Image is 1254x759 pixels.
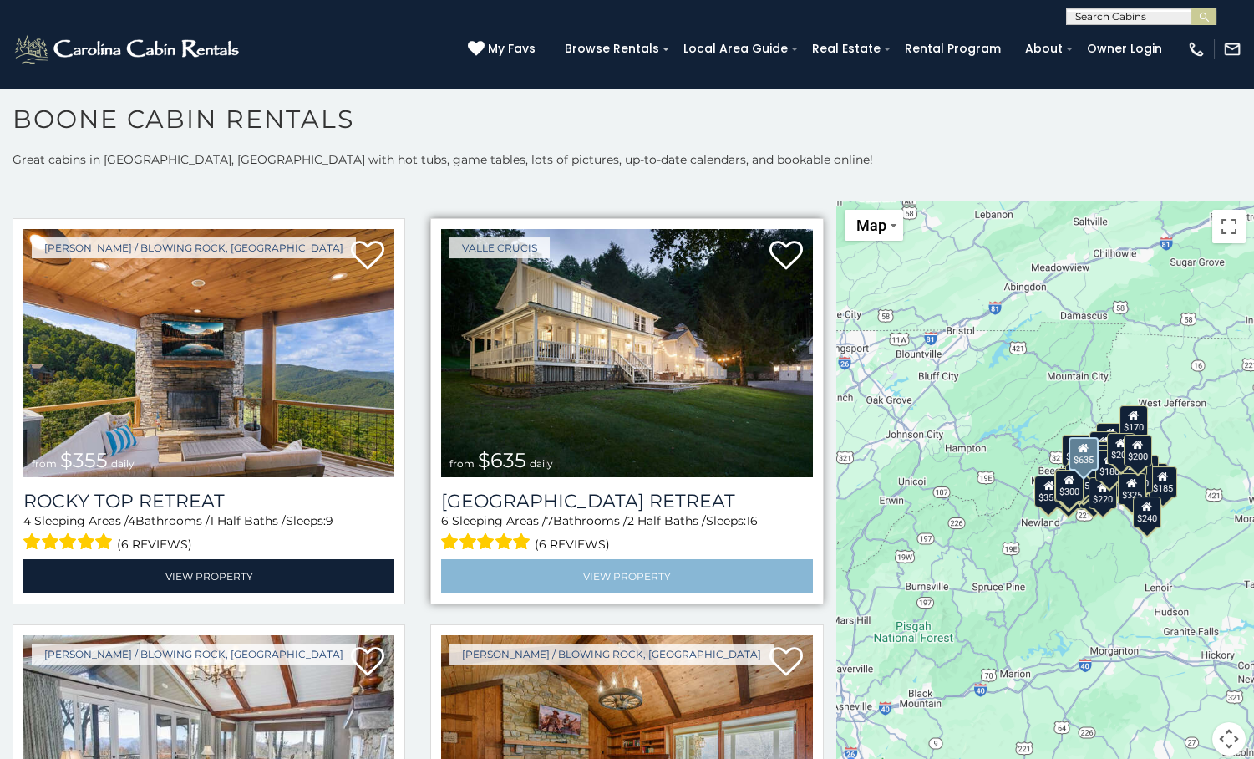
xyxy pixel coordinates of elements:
[1055,469,1084,501] div: $300
[556,36,668,62] a: Browse Rentals
[1096,422,1125,454] div: $525
[23,512,394,555] div: Sleeping Areas / Bathrooms / Sleeps:
[23,513,31,528] span: 4
[1017,36,1071,62] a: About
[60,448,108,472] span: $355
[1149,466,1177,498] div: $185
[111,457,135,470] span: daily
[478,448,526,472] span: $635
[441,490,812,512] a: [GEOGRAPHIC_DATA] Retreat
[1094,450,1123,481] div: $180
[546,513,553,528] span: 7
[468,40,540,59] a: My Favs
[23,229,394,478] a: Rocky Top Retreat from $355 daily
[1069,437,1099,471] div: $635
[1223,40,1241,59] img: mail-regular-white.png
[1079,36,1170,62] a: Owner Login
[1212,210,1246,243] button: Toggle fullscreen view
[1212,722,1246,756] button: Map camera controls
[1106,432,1135,464] div: $205
[210,513,286,528] span: 1 Half Baths /
[23,559,394,593] a: View Property
[326,513,333,528] span: 9
[530,457,553,470] span: daily
[441,229,812,478] img: Valley Farmhouse Retreat
[1117,472,1145,504] div: $325
[13,33,244,66] img: White-1-2.png
[1088,476,1116,508] div: $220
[1123,434,1151,466] div: $200
[449,644,774,665] a: [PERSON_NAME] / Blowing Rock, [GEOGRAPHIC_DATA]
[769,645,803,680] a: Add to favorites
[23,490,394,512] a: Rocky Top Retreat
[351,645,384,680] a: Add to favorites
[1125,461,1153,492] div: $220
[1089,430,1118,462] div: $320
[804,36,889,62] a: Real Estate
[128,513,135,528] span: 4
[1119,405,1147,437] div: $170
[441,513,449,528] span: 6
[1054,477,1083,509] div: $345
[441,490,812,512] h3: Valley Farmhouse Retreat
[441,559,812,593] a: View Property
[535,533,610,555] span: (6 reviews)
[896,36,1009,62] a: Rental Program
[32,457,57,470] span: from
[856,216,886,234] span: Map
[117,533,192,555] span: (6 reviews)
[746,513,758,528] span: 16
[449,457,475,470] span: from
[675,36,796,62] a: Local Area Guide
[1133,496,1161,527] div: $240
[23,229,394,478] img: Rocky Top Retreat
[449,237,550,258] a: Valle Crucis
[441,229,812,478] a: Valley Farmhouse Retreat from $635 daily
[627,513,706,528] span: 2 Half Baths /
[351,239,384,274] a: Add to favorites
[769,239,803,274] a: Add to favorites
[32,644,356,665] a: [PERSON_NAME] / Blowing Rock, [GEOGRAPHIC_DATA]
[845,210,903,241] button: Change map style
[1034,476,1063,507] div: $355
[1187,40,1206,59] img: phone-regular-white.png
[488,40,536,58] span: My Favs
[32,237,356,258] a: [PERSON_NAME] / Blowing Rock, [GEOGRAPHIC_DATA]
[441,512,812,555] div: Sleeping Areas / Bathrooms / Sleeps:
[1062,434,1090,466] div: $305
[1054,470,1083,502] div: $436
